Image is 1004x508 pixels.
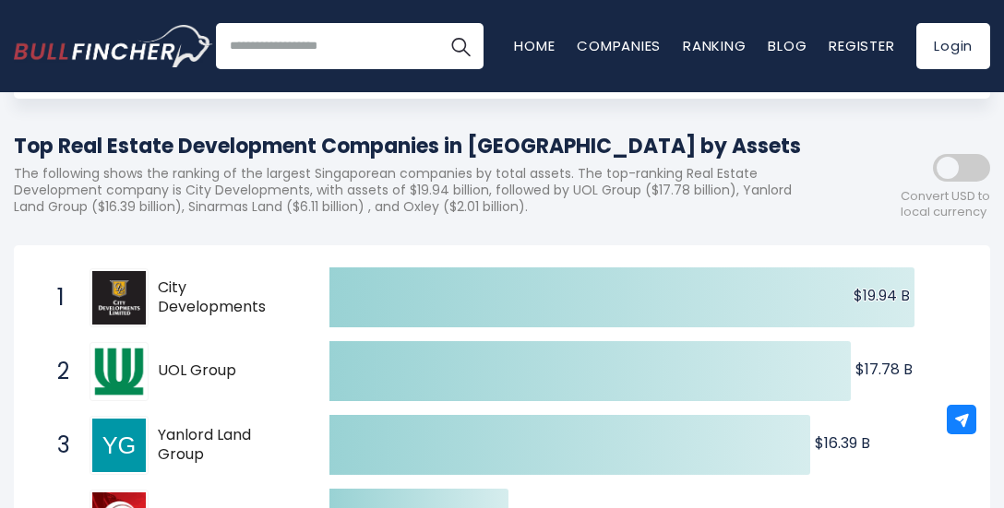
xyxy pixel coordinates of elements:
[916,23,990,69] a: Login
[577,36,661,55] a: Companies
[14,165,824,216] p: The following shows the ranking of the largest Singaporean companies by total assets. The top-ran...
[14,25,212,67] a: Go to homepage
[158,426,297,465] span: Yanlord Land Group
[855,359,913,380] text: $17.78 B
[48,356,66,387] span: 2
[48,282,66,313] span: 1
[158,361,297,381] span: UOL Group
[14,25,213,67] img: Bullfincher logo
[48,430,66,461] span: 3
[854,285,910,306] text: $19.94 B
[815,432,870,454] text: $16.39 B
[14,131,824,161] h1: Top Real Estate Development Companies in [GEOGRAPHIC_DATA] by Assets
[158,278,297,317] span: City Developments
[514,36,555,55] a: Home
[901,189,990,220] span: Convert USD to local currency
[768,36,807,55] a: Blog
[92,271,146,325] img: City Developments
[829,36,894,55] a: Register
[683,36,746,55] a: Ranking
[92,345,146,398] img: UOL Group
[437,23,484,69] button: Search
[92,419,146,472] img: Yanlord Land Group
